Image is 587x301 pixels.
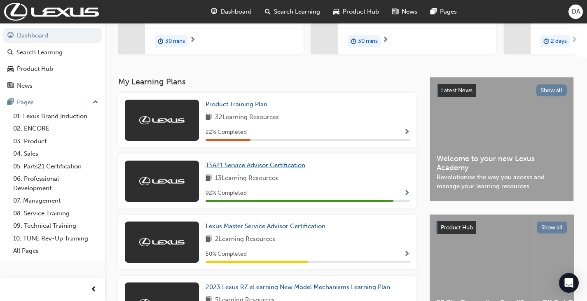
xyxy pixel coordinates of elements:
a: Product Hub [3,61,102,77]
a: Lexus Master Service Advisor Certification [206,222,329,231]
a: news-iconNews [386,3,424,20]
a: 09. Technical Training [10,219,102,232]
span: 32 Learning Resources [215,112,279,123]
a: 10. TUNE Rev-Up Training [10,232,102,245]
span: Product Hub [343,7,379,16]
span: duration-icon [351,36,356,47]
a: 02. ENCORE [10,122,102,135]
span: Search Learning [274,7,320,16]
span: car-icon [333,7,339,17]
span: 2023 Lexus RZ eLearning New Model Mechanisms Learning Plan [206,283,390,291]
button: DashboardSearch LearningProduct HubNews [3,26,102,95]
a: Latest NewsShow all [437,84,567,97]
span: book-icon [206,112,212,123]
a: Latest NewsShow allWelcome to your new Lexus AcademyRevolutionise the way you access and manage y... [430,77,574,201]
span: Product Hub [441,224,473,231]
a: News [3,78,102,93]
span: 2 Learning Resources [215,234,275,245]
a: 05. Parts21 Certification [10,160,102,173]
span: duration-icon [158,36,164,47]
a: 01. Lexus Brand Induction [10,110,102,123]
a: 06. Professional Development [10,173,102,194]
a: Product HubShow all [436,221,567,234]
a: Dashboard [3,28,102,43]
button: Show Progress [404,249,410,259]
span: pages-icon [7,99,14,106]
button: Pages [3,95,102,110]
a: TSA21 Service Advisor Certification [206,161,309,170]
img: Trak [4,3,99,21]
img: Trak [139,238,185,246]
a: 04. Sales [10,147,102,160]
span: search-icon [265,7,271,17]
span: Show Progress [404,190,410,197]
span: 30 mins [358,37,378,46]
div: Product Hub [17,64,53,74]
a: 03. Product [10,135,102,148]
span: book-icon [206,173,212,184]
span: search-icon [7,49,13,56]
span: up-icon [93,97,98,108]
span: TSA21 Service Advisor Certification [206,161,305,169]
span: 50 % Completed [206,250,247,259]
span: duration-icon [543,36,549,47]
a: Product Training Plan [206,100,271,109]
span: Pages [440,7,457,16]
span: car-icon [7,65,14,73]
div: Open Intercom Messenger [559,273,579,293]
span: Revolutionise the way you access and manage your learning resources. [437,173,567,191]
span: 30 mins [165,37,185,46]
span: next-icon [571,37,578,44]
button: Show all [537,222,568,233]
span: news-icon [7,82,14,90]
img: Trak [139,177,185,185]
span: Welcome to your new Lexus Academy [437,154,567,173]
span: guage-icon [211,7,217,17]
a: 2023 Lexus RZ eLearning New Model Mechanisms Learning Plan [206,282,393,292]
span: Lexus Master Service Advisor Certification [206,222,325,230]
a: search-iconSearch Learning [258,3,327,20]
span: next-icon [189,37,196,44]
span: 22 % Completed [206,128,247,137]
button: Show Progress [404,188,410,198]
span: News [402,7,417,16]
span: Product Training Plan [206,100,267,108]
span: guage-icon [7,32,14,40]
a: Search Learning [3,45,102,60]
div: News [17,81,33,91]
span: 13 Learning Resources [215,173,278,184]
div: Pages [17,98,34,107]
span: 2 days [551,37,567,46]
button: Show Progress [404,127,410,138]
a: guage-iconDashboard [204,3,258,20]
span: next-icon [382,37,388,44]
h3: My Learning Plans [118,77,416,86]
span: Latest News [441,87,472,94]
span: prev-icon [91,285,97,295]
a: 07. Management [10,194,102,207]
img: Trak [139,116,185,124]
a: pages-iconPages [424,3,463,20]
span: news-icon [392,7,398,17]
button: DA [568,5,583,19]
a: All Pages [10,245,102,257]
button: Show all [536,84,567,96]
span: 92 % Completed [206,189,247,198]
a: car-iconProduct Hub [327,3,386,20]
span: DA [572,7,580,16]
div: Search Learning [16,48,63,57]
span: Dashboard [220,7,252,16]
a: 08. Service Training [10,207,102,220]
span: book-icon [206,234,212,245]
span: pages-icon [430,7,437,17]
span: Show Progress [404,129,410,136]
span: Show Progress [404,251,410,258]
